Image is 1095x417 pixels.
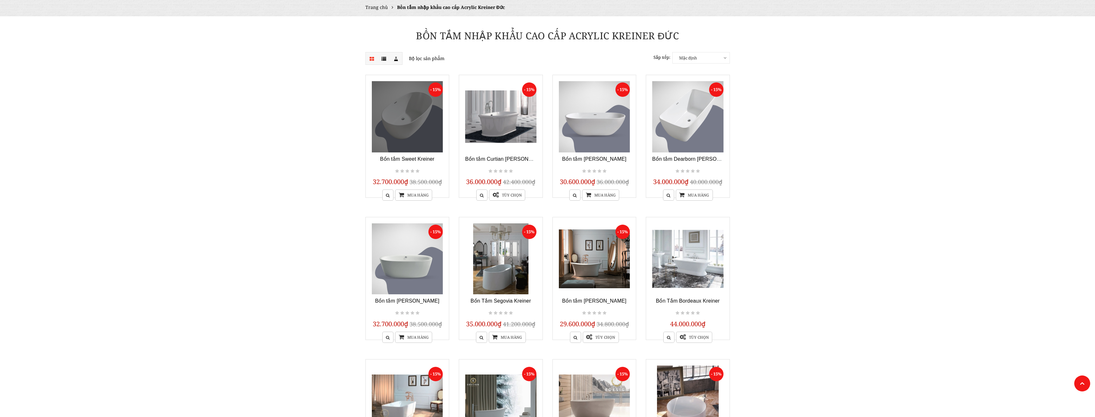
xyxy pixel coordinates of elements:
i: Not rated yet! [598,310,601,316]
i: Not rated yet! [499,310,503,316]
i: Not rated yet! [411,310,414,316]
span: 38.500.000₫ [410,178,442,186]
h1: Bồn tắm nhập khẩu cao cấp Acrylic Kreiner Đức [361,29,735,42]
i: Not rated yet! [603,310,606,316]
div: Not rated yet! [675,309,701,317]
span: 29.600.000₫ [560,320,595,328]
i: Not rated yet! [509,310,513,316]
span: - 15% [428,225,443,239]
div: Not rated yet! [394,309,420,317]
a: Tùy chọn [676,332,712,343]
i: Not rated yet! [691,310,695,316]
span: 36.000.000₫ [597,178,629,186]
a: Mua hàng [489,332,526,343]
i: Not rated yet! [598,168,601,174]
a: Bồn tắm Sweet Kreiner [380,156,434,162]
span: 34.000.000₫ [653,177,689,186]
a: Bồn tắm Dearborn [PERSON_NAME] [652,156,740,162]
span: - 15% [615,225,630,239]
div: Not rated yet! [581,167,607,175]
p: Bộ lọc sản phẩm [365,52,543,65]
span: - 15% [428,367,443,381]
span: 32.700.000₫ [373,320,408,328]
i: Not rated yet! [681,168,684,174]
i: Not rated yet! [676,168,679,174]
i: Not rated yet! [676,310,679,316]
i: Not rated yet! [696,168,700,174]
i: Not rated yet! [686,310,690,316]
div: Not rated yet! [581,309,607,317]
label: Sắp xếp: [653,52,670,63]
a: Mua hàng [395,332,432,343]
i: Not rated yet! [405,310,409,316]
a: Bồn Tắm Bordeaux Kreiner [656,298,720,304]
i: Not rated yet! [395,168,399,174]
a: Bồn tắm [PERSON_NAME] [562,156,626,162]
span: Bồn tắm nhập khẩu cao cấp Acrylic Kreiner Đức [397,4,505,10]
span: 42.400.000₫ [503,178,535,186]
span: 36.000.000₫ [466,177,502,186]
div: Not rated yet! [488,167,514,175]
i: Not rated yet! [489,168,492,174]
span: - 15% [522,367,536,381]
i: Not rated yet! [504,310,508,316]
i: Not rated yet! [494,168,497,174]
i: Not rated yet! [416,310,419,316]
i: Not rated yet! [603,168,606,174]
a: Bồn tắm [PERSON_NAME] [562,298,626,304]
i: Not rated yet! [587,310,591,316]
i: Not rated yet! [489,310,492,316]
span: 35.000.000₫ [466,320,502,328]
span: - 15% [615,82,630,97]
i: Not rated yet! [504,168,508,174]
span: 34.800.000₫ [597,320,629,328]
i: Not rated yet! [587,168,591,174]
span: - 15% [522,225,536,239]
i: Not rated yet! [395,310,399,316]
a: Lên đầu trang [1074,375,1090,391]
i: Not rated yet! [691,168,695,174]
span: 40.000.000₫ [690,178,722,186]
i: Not rated yet! [411,168,414,174]
i: Not rated yet! [582,310,586,316]
i: Not rated yet! [405,168,409,174]
a: Tùy chọn [489,189,525,201]
i: Not rated yet! [592,310,596,316]
span: 41.200.000₫ [503,320,535,328]
span: - 15% [522,82,536,97]
span: 32.700.000₫ [373,177,408,186]
span: Mặc định [673,52,730,63]
i: Not rated yet! [681,310,684,316]
span: - 15% [709,367,723,381]
a: Bồn tắm [PERSON_NAME] [375,298,439,304]
i: Not rated yet! [416,168,419,174]
i: Not rated yet! [686,168,690,174]
i: Not rated yet! [592,168,596,174]
i: Not rated yet! [494,310,497,316]
span: - 15% [428,82,443,97]
i: Not rated yet! [509,168,513,174]
a: Bồn tắm Curtian [PERSON_NAME] [465,156,548,162]
div: Not rated yet! [488,309,514,317]
div: Not rated yet! [394,167,420,175]
a: Mua hàng [676,189,713,201]
a: Bồn Tắm Segovia Kreiner [471,298,531,304]
a: Trang chủ [365,4,388,10]
span: 44.000.000₫ [670,320,706,328]
span: - 15% [709,82,723,97]
a: Mua hàng [582,189,619,201]
a: Mua hàng [395,189,432,201]
i: Not rated yet! [582,168,586,174]
span: 30.600.000₫ [560,177,595,186]
i: Not rated yet! [400,310,404,316]
span: 38.500.000₫ [410,320,442,328]
a: Tùy chọn [583,332,619,343]
div: Not rated yet! [675,167,701,175]
i: Not rated yet! [400,168,404,174]
i: Not rated yet! [696,310,700,316]
i: Not rated yet! [499,168,503,174]
span: - 15% [615,367,630,381]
